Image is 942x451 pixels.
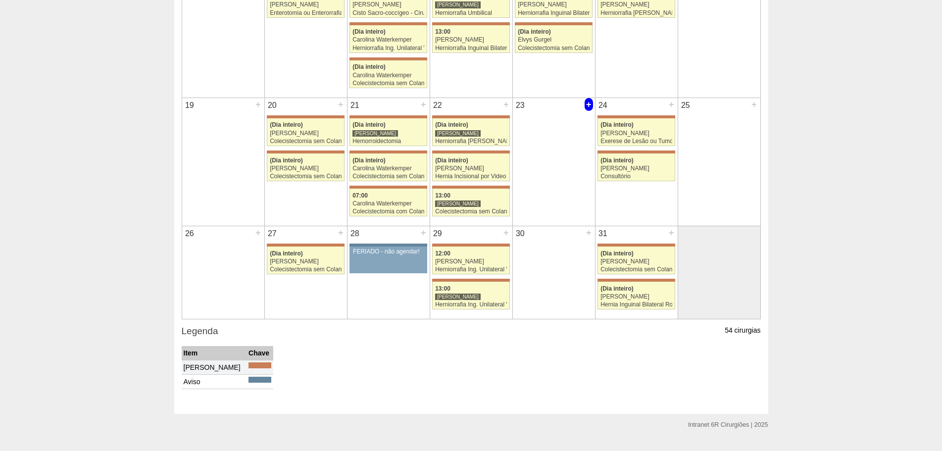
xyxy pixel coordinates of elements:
[688,420,768,430] div: Intranet 6R Cirurgiões | 2025
[518,1,590,8] div: [PERSON_NAME]
[349,118,427,146] a: (Dia inteiro) [PERSON_NAME] Hemorroidectomia
[435,301,507,308] div: Herniorrafia Ing. Unilateral VL
[182,360,247,374] td: [PERSON_NAME]
[270,1,342,8] div: [PERSON_NAME]
[182,346,247,360] th: Item
[352,72,424,79] div: Carolina Waterkemper
[349,150,427,153] div: Key: Maria Braido
[600,1,672,8] div: [PERSON_NAME]
[435,250,450,257] span: 12:00
[265,98,280,113] div: 20
[435,130,481,137] div: [PERSON_NAME]
[270,258,342,265] div: [PERSON_NAME]
[518,37,590,43] div: Elvys Gurgel
[352,10,424,16] div: Cisto Sacro-coccígeo - Cirurgia
[435,157,468,164] span: (Dia inteiro)
[518,10,590,16] div: Herniorrafia Inguinal Bilateral
[750,98,758,111] div: +
[435,173,507,180] div: Hernia Incisional por Video
[600,258,672,265] div: [PERSON_NAME]
[435,208,507,215] div: Colecistectomia sem Colangiografia VL
[182,374,247,389] td: Aviso
[502,98,510,111] div: +
[270,173,342,180] div: Colecistectomia sem Colangiografia
[600,301,672,308] div: Hernia Inguinal Bilateral Robótica
[600,165,672,172] div: [PERSON_NAME]
[352,138,424,145] div: Hemorroidectomia
[600,157,634,164] span: (Dia inteiro)
[513,98,528,113] div: 23
[349,57,427,60] div: Key: Maria Braido
[432,25,509,53] a: 13:00 [PERSON_NAME] Herniorrafia Inguinal Bilateral
[432,279,509,282] div: Key: Maria Braido
[600,250,634,257] span: (Dia inteiro)
[270,250,303,257] span: (Dia inteiro)
[597,279,675,282] div: Key: Maria Braido
[248,377,271,383] div: Key: Aviso
[270,121,303,128] span: (Dia inteiro)
[349,189,427,216] a: 07:00 Carolina Waterkemper Colecistectomia com Colangiografia VL
[600,285,634,292] span: (Dia inteiro)
[515,25,592,53] a: (Dia inteiro) Elvys Gurgel Colecistectomia sem Colangiografia VL
[435,37,507,43] div: [PERSON_NAME]
[435,165,507,172] div: [PERSON_NAME]
[349,153,427,181] a: (Dia inteiro) Carolina Waterkemper Colecistectomia sem Colangiografia
[352,28,386,35] span: (Dia inteiro)
[600,10,672,16] div: Herniorrafia [PERSON_NAME]
[432,118,509,146] a: (Dia inteiro) [PERSON_NAME] Herniorrafia [PERSON_NAME]
[352,45,424,51] div: Herniorrafia Ing. Unilateral VL
[502,226,510,239] div: +
[597,247,675,274] a: (Dia inteiro) [PERSON_NAME] Colecistectomia sem Colangiografia
[352,192,368,199] span: 07:00
[597,118,675,146] a: (Dia inteiro) [PERSON_NAME] Exerese de Lesão ou Tumor de Pele
[595,226,611,241] div: 31
[513,226,528,241] div: 30
[435,200,481,207] div: [PERSON_NAME]
[349,247,427,273] a: FERIADO - não agendar!
[432,247,509,274] a: 12:00 [PERSON_NAME] Herniorrafia Ing. Unilateral VL
[600,130,672,137] div: [PERSON_NAME]
[432,244,509,247] div: Key: Maria Braido
[600,121,634,128] span: (Dia inteiro)
[267,153,344,181] a: (Dia inteiro) [PERSON_NAME] Colecistectomia sem Colangiografia
[600,294,672,300] div: [PERSON_NAME]
[270,266,342,273] div: Colecistectomia sem Colangiografia
[349,60,427,88] a: (Dia inteiro) Carolina Waterkemper Colecistectomia sem Colangiografia VL
[349,115,427,118] div: Key: Maria Braido
[254,98,262,111] div: +
[352,165,424,172] div: Carolina Waterkemper
[432,150,509,153] div: Key: Maria Braido
[678,98,694,113] div: 25
[182,324,761,339] h3: Legenda
[254,226,262,239] div: +
[435,258,507,265] div: [PERSON_NAME]
[725,326,760,335] p: 54 cirurgias
[347,98,363,113] div: 21
[432,186,509,189] div: Key: Maria Braido
[270,165,342,172] div: [PERSON_NAME]
[352,80,424,87] div: Colecistectomia sem Colangiografia VL
[435,266,507,273] div: Herniorrafia Ing. Unilateral VL
[248,362,271,368] div: Key: Maria Braido
[267,247,344,274] a: (Dia inteiro) [PERSON_NAME] Colecistectomia sem Colangiografia
[430,98,446,113] div: 22
[435,10,507,16] div: Herniorrafia Umbilical
[267,118,344,146] a: (Dia inteiro) [PERSON_NAME] Colecistectomia sem Colangiografia VL
[597,282,675,309] a: (Dia inteiro) [PERSON_NAME] Hernia Inguinal Bilateral Robótica
[270,130,342,137] div: [PERSON_NAME]
[267,115,344,118] div: Key: Maria Braido
[595,98,611,113] div: 24
[597,115,675,118] div: Key: Maria Braido
[267,244,344,247] div: Key: Maria Braido
[352,157,386,164] span: (Dia inteiro)
[349,186,427,189] div: Key: Maria Braido
[435,138,507,145] div: Herniorrafia [PERSON_NAME]
[597,150,675,153] div: Key: Maria Braido
[435,121,468,128] span: (Dia inteiro)
[435,293,481,301] div: [PERSON_NAME]
[435,45,507,51] div: Herniorrafia Inguinal Bilateral
[419,226,428,239] div: +
[419,98,428,111] div: +
[352,37,424,43] div: Carolina Waterkemper
[270,157,303,164] span: (Dia inteiro)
